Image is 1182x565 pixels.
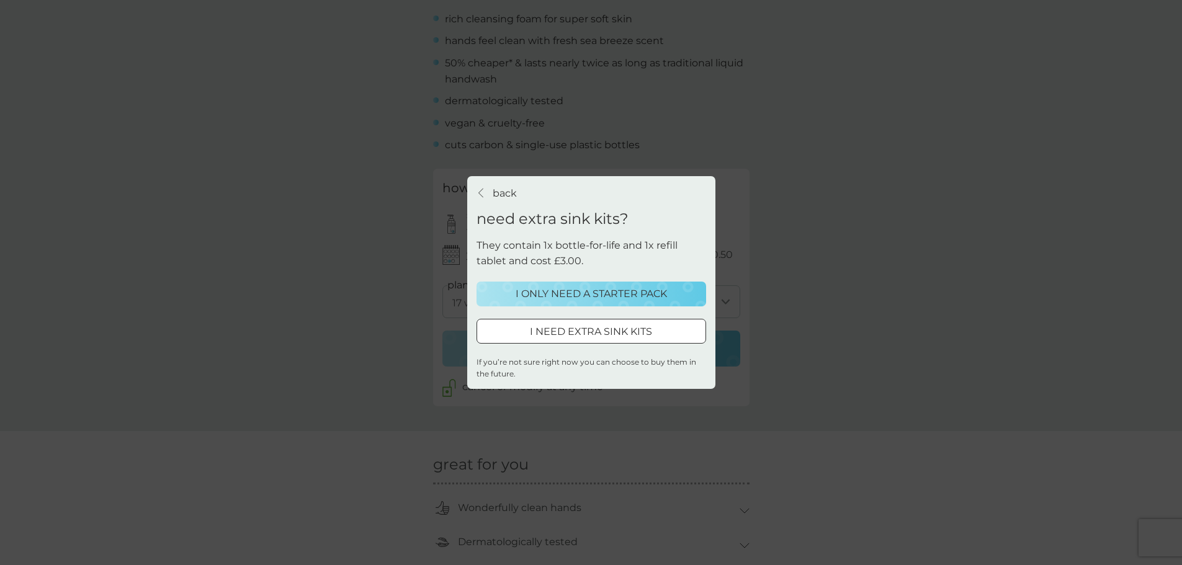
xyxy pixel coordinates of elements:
button: I ONLY NEED A STARTER PACK [477,282,706,306]
p: They contain 1x bottle-for-life and 1x refill tablet and cost £3.00. [477,238,706,269]
p: I ONLY NEED A STARTER PACK [516,286,667,302]
p: If you’re not sure right now you can choose to buy them in the future. [477,356,706,380]
p: back [493,185,517,202]
p: I NEED EXTRA SINK KITS [530,324,652,340]
button: I NEED EXTRA SINK KITS [477,319,706,344]
h2: need extra sink kits? [477,210,629,228]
